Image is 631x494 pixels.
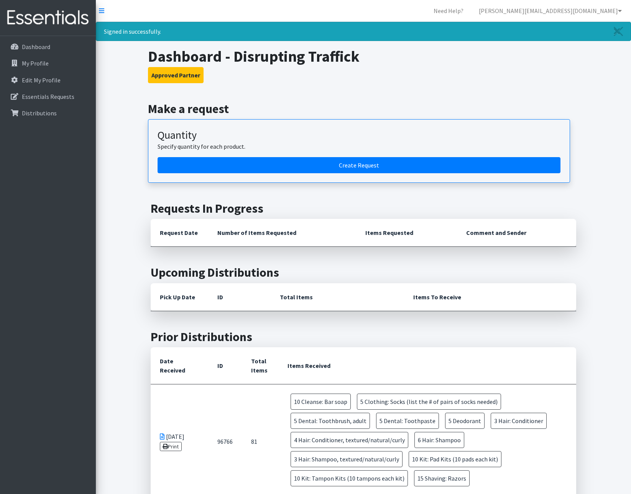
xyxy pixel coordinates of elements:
[208,347,242,384] th: ID
[291,432,408,448] span: 4 Hair: Conditioner, textured/natural/curly
[148,67,204,83] button: Approved Partner
[291,451,403,467] span: 3 Hair: Shampoo, textured/natural/curly
[158,157,560,173] a: Create a request by quantity
[356,219,457,247] th: Items Requested
[606,22,631,41] a: Close
[357,394,501,410] span: 5 Clothing: Socks (list the # of pairs of socks needed)
[457,219,576,247] th: Comment and Sender
[278,347,576,384] th: Items Received
[3,105,93,121] a: Distributions
[3,5,93,31] img: HumanEssentials
[158,129,560,142] h3: Quantity
[208,219,356,247] th: Number of Items Requested
[404,283,576,311] th: Items To Receive
[491,413,547,429] span: 3 Hair: Conditioner
[22,43,50,51] p: Dashboard
[151,347,208,384] th: Date Received
[3,39,93,54] a: Dashboard
[22,109,57,117] p: Distributions
[22,59,49,67] p: My Profile
[96,22,631,41] div: Signed in successfully.
[445,413,485,429] span: 5 Deodorant
[427,3,470,18] a: Need Help?
[151,219,208,247] th: Request Date
[3,56,93,71] a: My Profile
[409,451,501,467] span: 10 Kit: Pad Kits (10 pads each kit)
[473,3,628,18] a: [PERSON_NAME][EMAIL_ADDRESS][DOMAIN_NAME]
[291,413,370,429] span: 5 Dental: Toothbrush, adult
[3,89,93,104] a: Essentials Requests
[414,432,464,448] span: 6 Hair: Shampoo
[271,283,404,311] th: Total Items
[291,394,351,410] span: 10 Cleanse: Bar soap
[148,102,579,116] h2: Make a request
[376,413,439,429] span: 5 Dental: Toothpaste
[151,330,576,344] h2: Prior Distributions
[22,93,74,100] p: Essentials Requests
[22,76,61,84] p: Edit My Profile
[160,442,182,451] a: Print
[208,283,271,311] th: ID
[3,72,93,88] a: Edit My Profile
[158,142,560,151] p: Specify quantity for each product.
[148,47,579,66] h1: Dashboard - Disrupting Traffick
[291,470,408,486] span: 10 Kit: Tampon Kits (10 tampons each kit)
[151,201,576,216] h2: Requests In Progress
[414,470,470,486] span: 15 Shaving: Razors
[242,347,278,384] th: Total Items
[151,265,576,280] h2: Upcoming Distributions
[151,283,208,311] th: Pick Up Date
